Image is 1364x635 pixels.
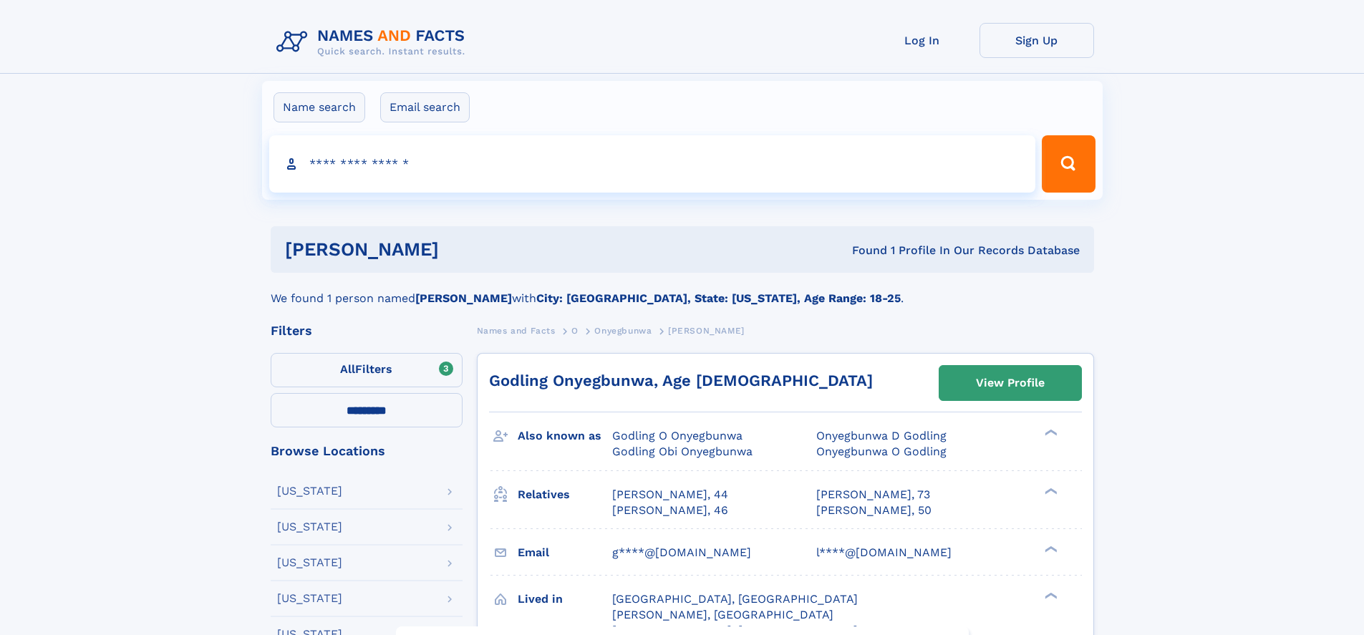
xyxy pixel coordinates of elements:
[518,483,612,507] h3: Relatives
[340,362,355,376] span: All
[1041,486,1058,495] div: ❯
[594,326,652,336] span: Onyegbunwa
[380,92,470,122] label: Email search
[536,291,901,305] b: City: [GEOGRAPHIC_DATA], State: [US_STATE], Age Range: 18-25
[612,429,743,442] span: Godling O Onyegbunwa
[816,503,932,518] a: [PERSON_NAME], 50
[277,593,342,604] div: [US_STATE]
[816,445,947,458] span: Onyegbunwa O Godling
[271,353,463,387] label: Filters
[865,23,980,58] a: Log In
[271,273,1094,307] div: We found 1 person named with .
[274,92,365,122] label: Name search
[571,326,579,336] span: O
[277,521,342,533] div: [US_STATE]
[277,557,342,568] div: [US_STATE]
[489,372,873,389] a: Godling Onyegbunwa, Age [DEMOGRAPHIC_DATA]
[518,424,612,448] h3: Also known as
[415,291,512,305] b: [PERSON_NAME]
[1042,135,1095,193] button: Search Button
[285,241,646,258] h1: [PERSON_NAME]
[571,321,579,339] a: O
[518,541,612,565] h3: Email
[1041,544,1058,553] div: ❯
[277,485,342,497] div: [US_STATE]
[668,326,745,336] span: [PERSON_NAME]
[594,321,652,339] a: Onyegbunwa
[816,487,930,503] a: [PERSON_NAME], 73
[271,445,463,457] div: Browse Locations
[477,321,556,339] a: Names and Facts
[612,503,728,518] a: [PERSON_NAME], 46
[645,243,1080,258] div: Found 1 Profile In Our Records Database
[271,23,477,62] img: Logo Names and Facts
[518,587,612,611] h3: Lived in
[939,366,1081,400] a: View Profile
[612,592,858,606] span: [GEOGRAPHIC_DATA], [GEOGRAPHIC_DATA]
[271,324,463,337] div: Filters
[816,429,947,442] span: Onyegbunwa D Godling
[612,445,753,458] span: Godling Obi Onyegbunwa
[612,608,833,621] span: [PERSON_NAME], [GEOGRAPHIC_DATA]
[976,367,1045,399] div: View Profile
[1041,428,1058,437] div: ❯
[269,135,1036,193] input: search input
[980,23,1094,58] a: Sign Up
[612,487,728,503] a: [PERSON_NAME], 44
[1041,591,1058,600] div: ❯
